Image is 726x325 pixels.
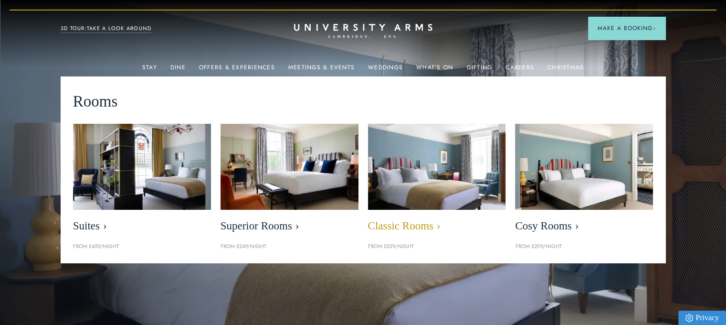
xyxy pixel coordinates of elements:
p: From £209/night [515,242,653,251]
a: Stay [142,64,157,76]
span: Superior Rooms [221,219,358,233]
a: Offers & Experiences [199,64,275,76]
p: From £249/night [221,242,358,251]
a: Meetings & Events [288,64,355,76]
a: image-7eccef6fe4fe90343db89eb79f703814c40db8b4-400x250-jpg Classic Rooms [368,124,506,238]
img: Arrow icon [652,27,656,30]
img: image-21e87f5add22128270780cf7737b92e839d7d65d-400x250-jpg [73,124,211,210]
a: Careers [505,64,534,76]
a: Privacy [678,311,726,325]
a: image-0c4e569bfe2498b75de12d7d88bf10a1f5f839d4-400x250-jpg Cosy Rooms [515,124,653,238]
span: Classic Rooms [368,219,506,233]
a: image-21e87f5add22128270780cf7737b92e839d7d65d-400x250-jpg Suites [73,124,211,238]
span: Suites [73,219,211,233]
a: Dine [170,64,186,76]
a: image-5bdf0f703dacc765be5ca7f9d527278f30b65e65-400x250-jpg Superior Rooms [221,124,358,238]
img: image-5bdf0f703dacc765be5ca7f9d527278f30b65e65-400x250-jpg [221,124,358,210]
button: Make a BookingArrow icon [588,17,665,40]
a: Gifting [466,64,492,76]
a: Weddings [368,64,403,76]
img: Privacy [685,314,693,322]
a: What's On [416,64,453,76]
a: Christmas [547,64,584,76]
img: image-0c4e569bfe2498b75de12d7d88bf10a1f5f839d4-400x250-jpg [515,124,653,210]
span: Make a Booking [598,24,656,32]
p: From £229/night [368,242,506,251]
p: From £459/night [73,242,211,251]
span: Cosy Rooms [515,219,653,233]
img: image-7eccef6fe4fe90343db89eb79f703814c40db8b4-400x250-jpg [358,117,516,217]
span: Rooms [73,89,118,114]
a: 3D TOUR:TAKE A LOOK AROUND [61,24,152,33]
a: Home [294,24,432,39]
